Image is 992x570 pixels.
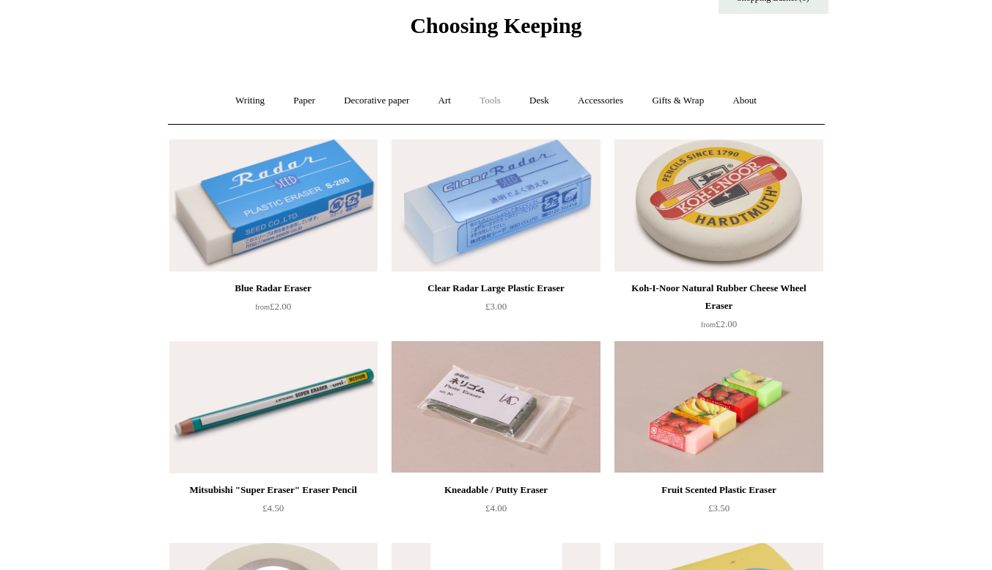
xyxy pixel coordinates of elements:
[169,279,378,340] a: Blue Radar Eraser from£2.00
[516,81,562,120] a: Desk
[701,318,737,329] span: £2.00
[395,279,596,297] div: Clear Radar Large Plastic Eraser
[169,341,378,473] img: Mitsubishi "Super Eraser" Eraser Pencil
[169,481,378,541] a: Mitsubishi "Super Eraser" Eraser Pencil £4.50
[614,139,823,271] img: Koh-I-Noor Natural Rubber Cheese Wheel Eraser
[466,81,514,120] a: Tools
[614,139,823,271] a: Koh-I-Noor Natural Rubber Cheese Wheel Eraser Koh-I-Noor Natural Rubber Cheese Wheel Eraser
[485,503,507,514] span: £4.00
[708,503,730,514] span: £3.50
[614,341,823,473] a: Fruit Scented Plastic Eraser Fruit Scented Plastic Eraser
[719,81,770,120] a: About
[614,341,823,473] img: Fruit Scented Plastic Eraser
[280,81,328,120] a: Paper
[331,81,422,120] a: Decorative paper
[262,503,284,514] span: £4.50
[410,13,581,37] span: Choosing Keeping
[169,139,378,271] img: Blue Radar Eraser
[392,481,600,541] a: Kneadable / Putty Eraser £4.00
[701,321,716,329] span: from
[392,341,600,473] img: Kneadable / Putty Eraser
[565,81,636,120] a: Accessories
[392,279,600,340] a: Clear Radar Large Plastic Eraser £3.00
[392,139,600,271] a: Clear Radar Large Plastic Eraser Clear Radar Large Plastic Eraser
[222,81,278,120] a: Writing
[255,303,270,311] span: from
[618,279,819,315] div: Koh-I-Noor Natural Rubber Cheese Wheel Eraser
[169,341,378,473] a: Mitsubishi "Super Eraser" Eraser Pencil Mitsubishi "Super Eraser" Eraser Pencil
[425,81,464,120] a: Art
[485,301,507,312] span: £3.00
[169,139,378,271] a: Blue Radar Eraser Blue Radar Eraser
[255,301,291,312] span: £2.00
[173,279,374,297] div: Blue Radar Eraser
[395,481,596,499] div: Kneadable / Putty Eraser
[410,25,581,35] a: Choosing Keeping
[614,279,823,340] a: Koh-I-Noor Natural Rubber Cheese Wheel Eraser from£2.00
[639,81,717,120] a: Gifts & Wrap
[618,481,819,499] div: Fruit Scented Plastic Eraser
[392,341,600,473] a: Kneadable / Putty Eraser Kneadable / Putty Eraser
[173,481,374,499] div: Mitsubishi "Super Eraser" Eraser Pencil
[392,139,600,271] img: Clear Radar Large Plastic Eraser
[614,481,823,541] a: Fruit Scented Plastic Eraser £3.50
